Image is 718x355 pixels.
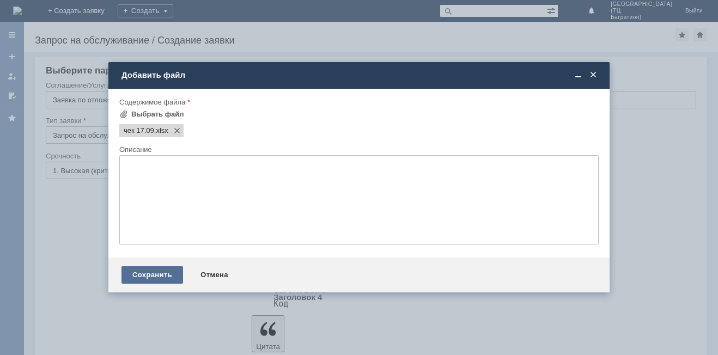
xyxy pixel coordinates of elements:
[124,126,154,135] span: чек 17.09.xlsx
[119,99,597,106] div: Содержимое файла
[121,70,599,80] div: Добавить файл
[573,70,583,80] span: Свернуть (Ctrl + M)
[4,4,159,13] div: добрый вечер! чек на удаление от 17.09
[131,110,184,119] div: Выбрать файл
[588,70,599,80] span: Закрыть
[119,146,597,153] div: Описание
[154,126,168,135] span: чек 17.09.xlsx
